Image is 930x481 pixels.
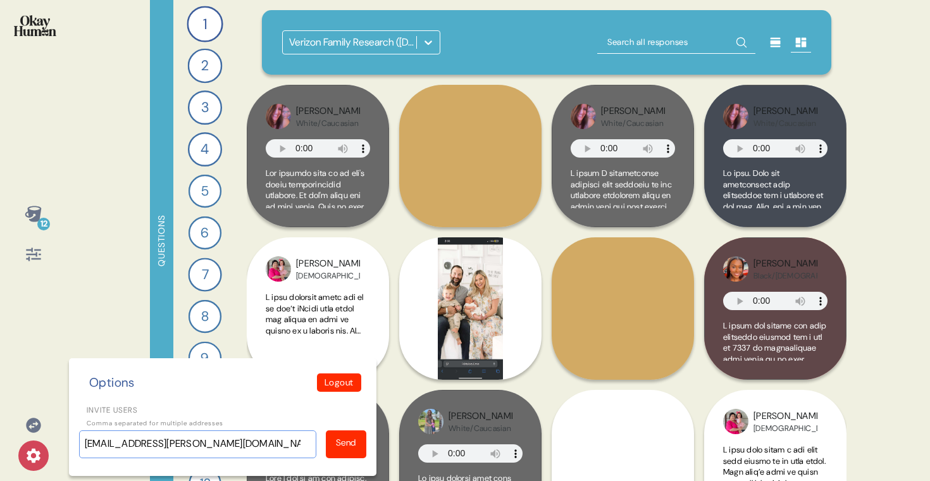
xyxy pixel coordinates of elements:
[84,373,140,392] div: Options
[266,104,291,129] img: profilepic_24686900070946614.jpg
[189,216,221,249] div: 6
[601,104,665,118] div: [PERSON_NAME]
[597,31,755,54] input: Search all responses
[188,49,223,84] div: 2
[188,258,221,291] div: 7
[753,409,817,423] div: [PERSON_NAME]
[189,342,222,375] div: 9
[449,409,512,423] div: [PERSON_NAME]
[296,104,360,118] div: [PERSON_NAME]
[188,132,222,166] div: 4
[753,271,817,281] div: Black/[DEMOGRAPHIC_DATA]
[753,118,817,128] div: White/Caucasian
[187,6,223,42] div: 1
[37,218,50,230] div: 12
[723,409,748,434] img: profilepic_25052726781000260.jpg
[723,256,748,282] img: profilepic_31265519416397075.jpg
[325,376,354,389] p: Logout
[14,15,56,36] img: okayhuman.3b1b6348.png
[571,104,596,129] img: profilepic_24686900070946614.jpg
[188,91,222,125] div: 3
[753,423,817,434] div: [DEMOGRAPHIC_DATA]/Latina
[601,118,665,128] div: White/Caucasian
[296,257,360,271] div: [PERSON_NAME]
[336,436,356,449] div: Send
[723,104,748,129] img: profilepic_24686900070946614.jpg
[296,118,360,128] div: White/Caucasian
[189,300,221,333] div: 8
[79,430,316,458] input: email@example.com
[266,256,291,282] img: profilepic_25052726781000260.jpg
[449,423,512,434] div: White/Caucasian
[189,175,221,208] div: 5
[418,409,443,434] img: profilepic_24561428313487834.jpg
[79,404,366,416] label: Invite users
[753,257,817,271] div: [PERSON_NAME]
[289,35,418,50] div: Verizon Family Research ([DATE])
[753,104,817,118] div: [PERSON_NAME]
[79,418,366,428] p: Comma separated for multiple addresses
[296,271,360,281] div: [DEMOGRAPHIC_DATA]/Latina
